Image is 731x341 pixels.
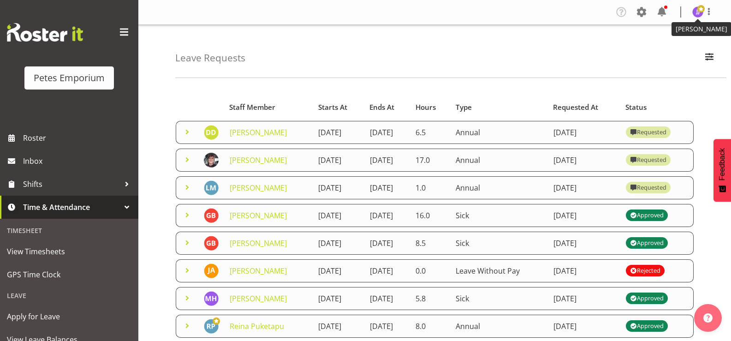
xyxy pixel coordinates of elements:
[548,121,620,144] td: [DATE]
[630,182,666,193] div: Requested
[313,204,364,227] td: [DATE]
[34,71,105,85] div: Petes Emporium
[229,102,275,113] span: Staff Member
[230,183,287,193] a: [PERSON_NAME]
[230,238,287,248] a: [PERSON_NAME]
[230,293,287,304] a: [PERSON_NAME]
[2,263,136,286] a: GPS Time Clock
[7,310,131,323] span: Apply for Leave
[630,321,663,332] div: Approved
[23,177,120,191] span: Shifts
[230,155,287,165] a: [PERSON_NAME]
[364,176,410,199] td: [DATE]
[23,154,134,168] span: Inbox
[23,200,120,214] span: Time & Attendance
[450,204,548,227] td: Sick
[364,315,410,338] td: [DATE]
[313,176,364,199] td: [DATE]
[369,102,394,113] span: Ends At
[204,236,219,251] img: gillian-byford11184.jpg
[364,204,410,227] td: [DATE]
[410,204,450,227] td: 16.0
[410,232,450,255] td: 8.5
[318,102,347,113] span: Starts At
[313,287,364,310] td: [DATE]
[2,240,136,263] a: View Timesheets
[703,313,713,323] img: help-xxl-2.png
[630,238,663,249] div: Approved
[630,293,663,304] div: Approved
[364,121,410,144] td: [DATE]
[548,287,620,310] td: [DATE]
[410,176,450,199] td: 1.0
[700,48,719,68] button: Filter Employees
[548,176,620,199] td: [DATE]
[548,315,620,338] td: [DATE]
[548,259,620,282] td: [DATE]
[630,155,666,166] div: Requested
[364,259,410,282] td: [DATE]
[630,127,666,138] div: Requested
[230,210,287,221] a: [PERSON_NAME]
[713,139,731,202] button: Feedback - Show survey
[456,102,472,113] span: Type
[2,221,136,240] div: Timesheet
[548,204,620,227] td: [DATE]
[204,291,219,306] img: mackenzie-halford4471.jpg
[410,149,450,172] td: 17.0
[625,102,647,113] span: Status
[313,232,364,255] td: [DATE]
[450,287,548,310] td: Sick
[175,53,245,63] h4: Leave Requests
[230,127,287,138] a: [PERSON_NAME]
[230,266,287,276] a: [PERSON_NAME]
[450,121,548,144] td: Annual
[548,232,620,255] td: [DATE]
[204,208,219,223] img: gillian-byford11184.jpg
[23,131,134,145] span: Roster
[313,149,364,172] td: [DATE]
[364,232,410,255] td: [DATE]
[416,102,436,113] span: Hours
[410,259,450,282] td: 0.0
[450,149,548,172] td: Annual
[2,286,136,305] div: Leave
[7,268,131,281] span: GPS Time Clock
[548,149,620,172] td: [DATE]
[2,305,136,328] a: Apply for Leave
[718,148,726,180] span: Feedback
[692,6,703,18] img: janelle-jonkers702.jpg
[364,287,410,310] td: [DATE]
[364,149,410,172] td: [DATE]
[630,210,663,221] div: Approved
[450,259,548,282] td: Leave Without Pay
[204,319,219,334] img: reina-puketapu721.jpg
[7,245,131,258] span: View Timesheets
[450,315,548,338] td: Annual
[410,121,450,144] td: 6.5
[553,102,598,113] span: Requested At
[410,315,450,338] td: 8.0
[204,180,219,195] img: lianne-morete5410.jpg
[230,321,284,331] a: Reina Puketapu
[7,23,83,42] img: Rosterit website logo
[313,259,364,282] td: [DATE]
[204,153,219,168] img: michelle-whaleb4506e5af45ffd00a26cc2b6420a9100.png
[410,287,450,310] td: 5.8
[313,315,364,338] td: [DATE]
[450,232,548,255] td: Sick
[204,263,219,278] img: jeseryl-armstrong10788.jpg
[630,265,660,276] div: Rejected
[204,125,219,140] img: danielle-donselaar8920.jpg
[313,121,364,144] td: [DATE]
[450,176,548,199] td: Annual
